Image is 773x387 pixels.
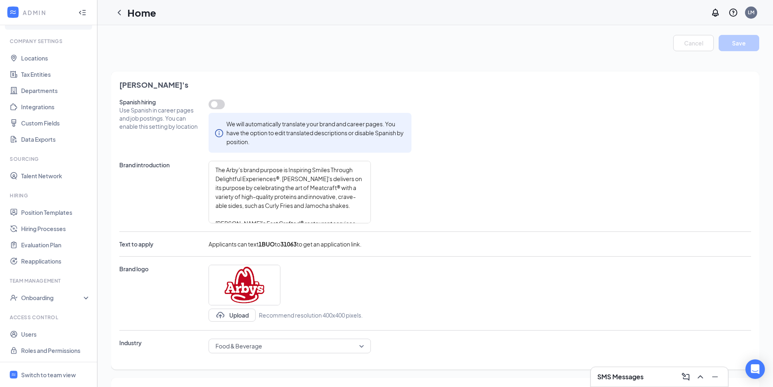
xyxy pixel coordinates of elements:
[10,192,89,199] div: Hiring
[728,8,738,17] svg: QuestionInfo
[11,372,16,377] svg: WorkstreamLogo
[259,311,363,320] span: Recommend resolution 400x400 pixels.
[21,221,90,237] a: Hiring Processes
[21,115,90,131] a: Custom Fields
[209,265,363,322] span: UploadUploadRecommend resolution 400x400 pixels.
[23,9,71,17] div: ADMIN
[226,119,405,146] div: We will automatically translate your brand and career pages. You have the option to edit translat...
[681,372,691,382] svg: ComposeMessage
[119,161,200,169] span: Brand introduction
[745,359,765,379] div: Open Intercom Messenger
[21,294,84,302] div: Onboarding
[673,35,714,51] button: Cancel
[119,98,200,106] span: Spanish hiring
[710,372,720,382] svg: Minimize
[21,82,90,99] a: Departments
[10,294,18,302] svg: UserCheck
[21,66,90,82] a: Tax Entities
[748,9,754,16] div: LM
[258,240,275,248] b: 1BUO
[21,50,90,66] a: Locations
[10,38,89,45] div: Company Settings
[119,80,751,90] span: [PERSON_NAME]'s
[21,131,90,147] a: Data Exports
[127,6,156,19] h1: Home
[9,8,17,16] svg: WorkstreamLogo
[719,35,759,51] button: Save
[21,204,90,221] a: Position Templates
[21,371,76,379] div: Switch to team view
[280,240,297,248] b: 31063
[21,342,90,359] a: Roles and Permissions
[694,370,707,383] button: ChevronUp
[119,265,200,273] span: Brand logo
[10,314,89,321] div: Access control
[78,9,86,17] svg: Collapse
[21,326,90,342] a: Users
[708,370,721,383] button: Minimize
[119,339,200,347] span: Industry
[119,106,200,130] span: Use Spanish in career pages and job postings. You can enable this setting by location
[215,128,223,137] span: info-circle
[209,161,371,223] textarea: The Arby's brand purpose is Inspiring Smiles Through Delightful Experiences®. [PERSON_NAME]'s del...
[695,372,705,382] svg: ChevronUp
[10,277,89,284] div: Team Management
[215,340,262,352] span: Food & Beverage
[21,168,90,184] a: Talent Network
[21,253,90,269] a: Reapplications
[711,8,720,17] svg: Notifications
[119,240,200,248] span: Text to apply
[597,372,644,381] h3: SMS Messages
[21,237,90,253] a: Evaluation Plan
[114,8,124,17] svg: ChevronLeft
[21,99,90,115] a: Integrations
[209,240,362,248] span: Applicants can text to to get an application link.
[209,309,256,322] button: UploadUpload
[679,370,692,383] button: ComposeMessage
[215,310,225,320] svg: Upload
[10,156,89,162] div: Sourcing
